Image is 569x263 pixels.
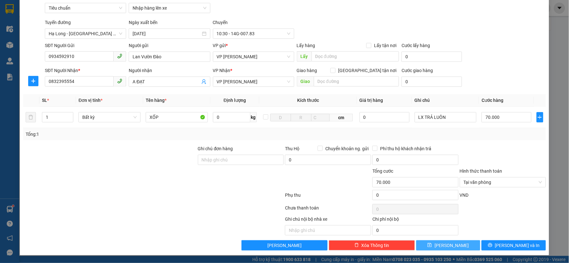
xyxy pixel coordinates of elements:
button: deleteXóa Thông tin [329,240,415,251]
span: delete [354,243,359,248]
span: [PERSON_NAME] và In [495,242,540,249]
span: Thu Hộ [285,146,299,151]
span: Giá trị hàng [360,98,383,103]
span: save [427,243,432,248]
span: Cước hàng [482,98,503,103]
span: Giao hàng [297,68,317,73]
span: kg [250,112,257,122]
div: Người nhận [129,67,210,74]
span: plus [28,78,38,84]
span: plus [537,115,543,120]
button: printer[PERSON_NAME] và In [482,240,546,251]
div: Ngày xuất bến [129,19,210,29]
div: Phụ thu [284,192,372,203]
button: [PERSON_NAME] [241,240,328,251]
div: Tổng: 1 [26,131,220,138]
span: Phí thu hộ khách nhận trả [378,145,434,152]
label: Cước giao hàng [402,68,433,73]
div: VP gửi [213,42,294,49]
span: Tiêu chuẩn [49,3,122,13]
span: VP Hạ Long [217,52,290,62]
span: user-add [201,79,207,84]
input: Ghi Chú [415,112,477,122]
input: R [291,114,312,121]
span: VP Nhận [213,68,231,73]
span: Xóa Thông tin [362,242,389,249]
div: Chưa thanh toán [284,204,372,216]
div: SĐT Người Nhận [45,67,126,74]
button: delete [26,112,36,122]
span: phone [117,78,122,84]
div: Ghi chú nội bộ nhà xe [285,216,371,225]
input: Nhập ghi chú [285,225,371,235]
input: VD: Bàn, Ghế [146,112,208,122]
input: Dọc đường [314,76,399,86]
span: Kích thước [297,98,319,103]
label: Ghi chú đơn hàng [198,146,233,151]
button: save[PERSON_NAME] [416,240,481,251]
span: Lấy hàng [297,43,315,48]
div: Chuyến [213,19,294,29]
div: Người gửi [129,42,210,49]
button: plus [537,112,543,122]
span: Lấy tận nơi [371,42,399,49]
span: 10:30 - 14G-007.83 [217,29,290,38]
input: Cước giao hàng [402,77,462,87]
div: SĐT Người Gửi [45,42,126,49]
span: Đơn vị tính [78,98,102,103]
span: Tại văn phòng [464,177,542,187]
span: [GEOGRAPHIC_DATA] tận nơi [336,67,399,74]
span: VP Minh Khai [217,77,290,86]
span: Giao [297,76,314,86]
span: Tổng cước [372,168,393,174]
input: C [311,114,330,121]
input: Cước lấy hàng [402,52,462,62]
span: Lấy [297,51,312,62]
span: Tên hàng [146,98,167,103]
span: Nhập hàng lên xe [133,3,206,13]
button: plus [28,76,38,86]
input: Dọc đường [312,51,399,62]
span: SL [42,98,47,103]
label: Cước lấy hàng [402,43,430,48]
th: Ghi chú [412,94,479,107]
div: Chi phí nội bộ [372,216,459,225]
span: Định lượng [224,98,246,103]
span: [PERSON_NAME] [435,242,469,249]
span: phone [117,53,122,59]
span: Bất kỳ [82,112,137,122]
span: Hạ Long - Hà Nội (Limousine) [49,29,122,38]
div: Tuyến đường [45,19,126,29]
span: VND [460,193,469,198]
input: 12/09/2025 [133,30,200,37]
input: D [270,114,291,121]
span: [PERSON_NAME] [267,242,302,249]
span: cm [330,114,353,121]
span: printer [488,243,492,248]
label: Hình thức thanh toán [460,168,502,174]
span: Chuyển khoản ng. gửi [323,145,371,152]
input: Ghi chú đơn hàng [198,155,284,165]
input: 0 [360,112,410,122]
